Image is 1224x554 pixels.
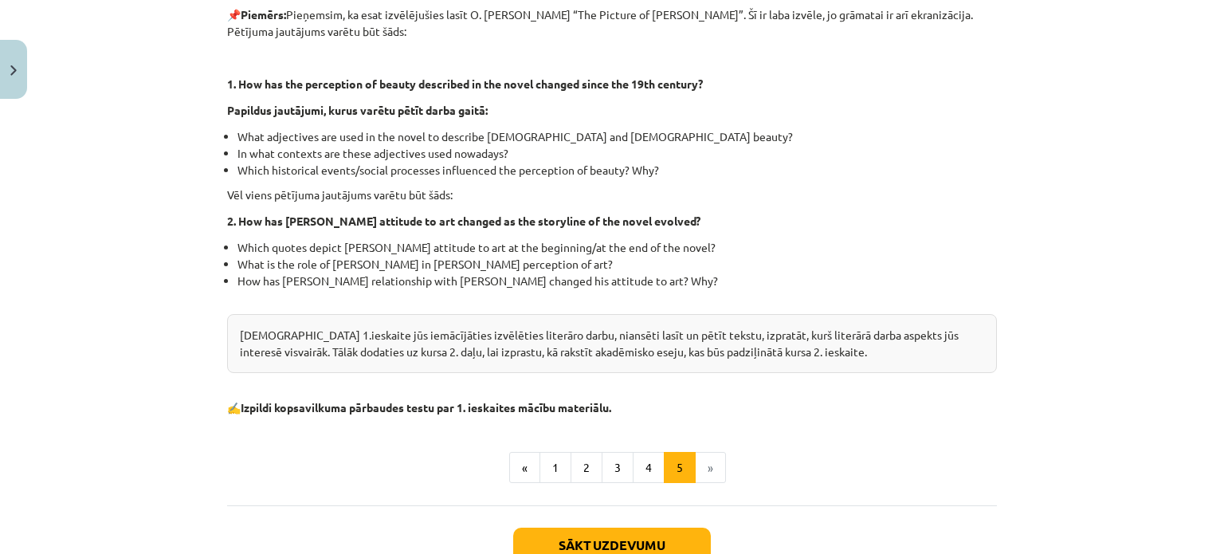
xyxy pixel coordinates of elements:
[227,103,488,117] strong: Papildus jautājumi, kurus varētu pētīt darba gaitā:
[237,162,997,179] li: Which historical events/social processes influenced the perception of beauty? Why?
[227,214,700,228] strong: 2. How has [PERSON_NAME] attitude to art changed as the storyline of the novel evolved?
[539,452,571,484] button: 1
[227,314,997,373] div: [DEMOGRAPHIC_DATA] 1.ieskaite jūs iemācījāties izvēlēties literāro darbu, niansēti lasīt un pētīt...
[227,6,997,40] p: 📌 Pieņemsim, ka esat izvēlējušies lasīt O. [PERSON_NAME] “The Picture of [PERSON_NAME]”. Šī ir la...
[227,399,997,416] p: ✍️
[237,128,997,145] li: What adjectives are used in the novel to describe [DEMOGRAPHIC_DATA] and [DEMOGRAPHIC_DATA] beauty?
[10,65,17,76] img: icon-close-lesson-0947bae3869378f0d4975bcd49f059093ad1ed9edebbc8119c70593378902aed.svg
[241,400,611,415] b: Izpildi kopsavilkuma pārbaudes testu par 1. ieskaites mācību materiālu.
[237,239,997,256] li: Which quotes depict [PERSON_NAME] attitude to art at the beginning/at the end of the novel?
[241,7,286,22] strong: Piemērs:
[237,256,997,273] li: What is the role of [PERSON_NAME] in [PERSON_NAME] perception of art?
[633,452,665,484] button: 4
[237,145,997,162] li: In what contexts are these adjectives used nowadays?
[237,273,997,306] li: How has [PERSON_NAME] relationship with [PERSON_NAME] changed his attitude to art? Why?
[227,187,997,203] p: Vēl viens pētījuma jautājums varētu būt šāds:
[227,77,703,91] strong: 1. How has the perception of beauty described in the novel changed since the 19th century?
[664,452,696,484] button: 5
[509,452,540,484] button: «
[227,452,997,484] nav: Page navigation example
[571,452,602,484] button: 2
[602,452,634,484] button: 3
